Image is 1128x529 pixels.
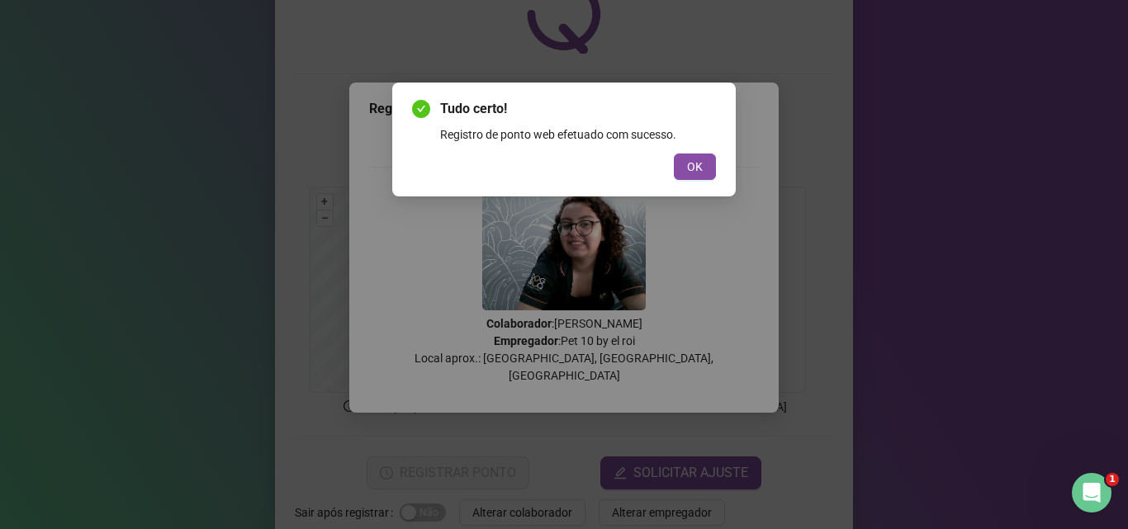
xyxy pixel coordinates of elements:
[687,158,703,176] span: OK
[412,100,430,118] span: check-circle
[674,154,716,180] button: OK
[1106,473,1119,486] span: 1
[440,125,716,144] div: Registro de ponto web efetuado com sucesso.
[440,99,716,119] span: Tudo certo!
[1072,473,1111,512] iframe: Intercom live chat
